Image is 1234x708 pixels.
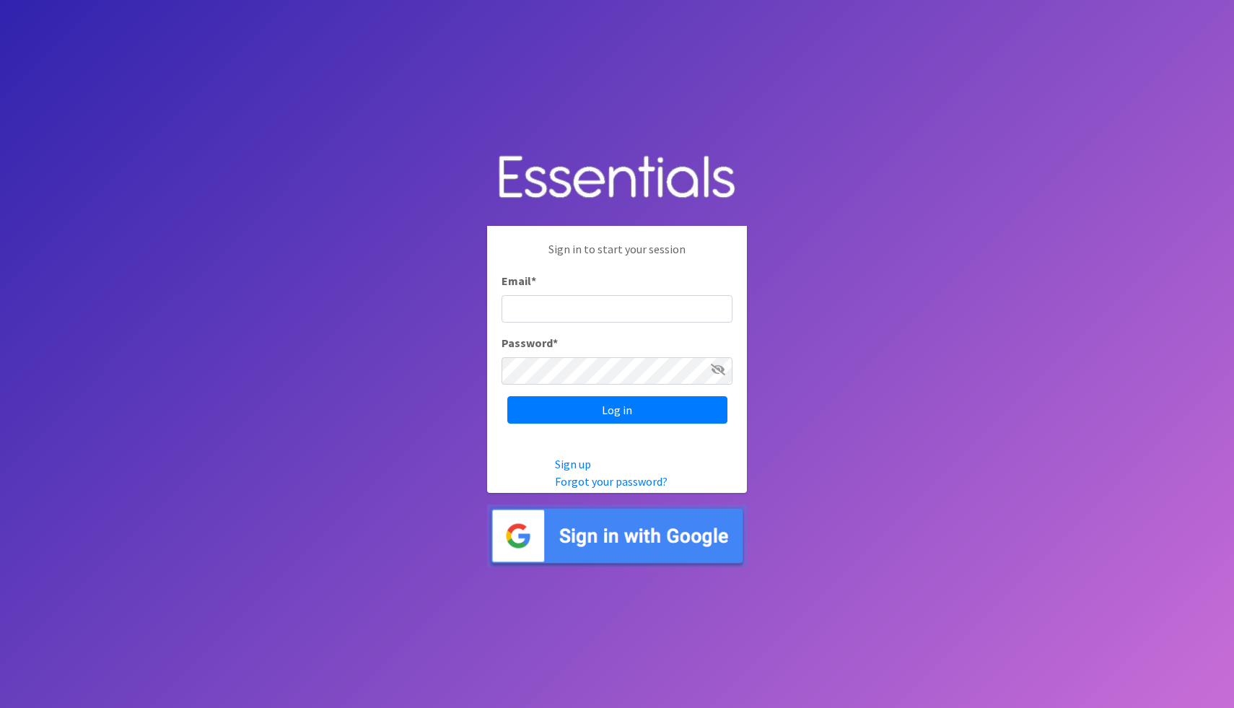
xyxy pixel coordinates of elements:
[502,334,558,351] label: Password
[487,504,747,567] img: Sign in with Google
[502,240,732,272] p: Sign in to start your session
[553,336,558,350] abbr: required
[502,272,536,289] label: Email
[555,457,591,471] a: Sign up
[507,396,727,424] input: Log in
[555,474,668,489] a: Forgot your password?
[531,274,536,288] abbr: required
[487,141,747,215] img: Human Essentials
